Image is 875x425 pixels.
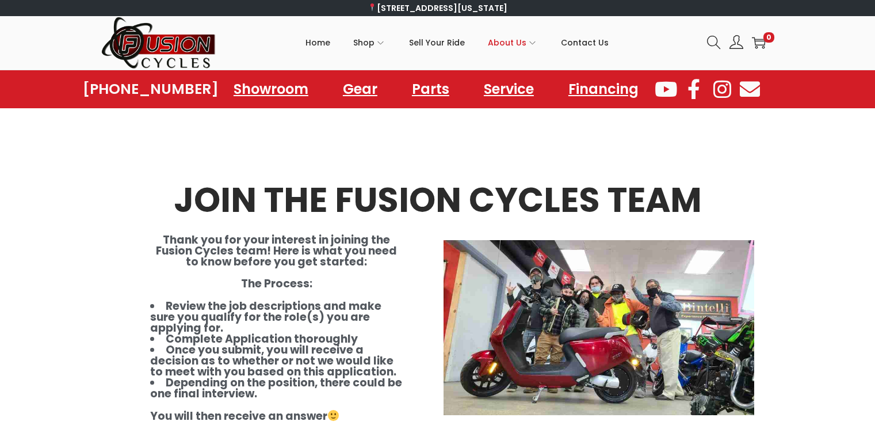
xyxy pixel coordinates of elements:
h2: JOIN THE FUSION CYCLES TEAM [116,183,760,217]
span: Sell Your Ride [409,28,465,57]
a: 0 [752,36,766,50]
img: 📍 [368,3,376,12]
a: Service [472,76,545,103]
span: Shop [353,28,375,57]
span: About Us [488,28,526,57]
li: Review the job descriptions and make sure you qualify for the role(s) you are applying for. [150,301,403,333]
li: Depending on the position, there could be one final interview. You will then receive an answer [150,377,403,422]
a: About Us [488,17,538,69]
nav: Primary navigation [216,17,698,69]
nav: Menu [222,76,650,103]
h4: Thank you for your interest in joining the Fusion Cycles team! Here is what you need to know befo... [150,234,403,289]
a: Sell Your Ride [409,17,465,69]
a: Financing [557,76,650,103]
a: Parts [400,76,461,103]
li: Once you submit, you will receive a decision as to whether or not we would like to meet with you ... [150,344,403,377]
li: Complete Application thoroughly [150,333,403,344]
a: Contact Us [561,17,609,69]
span: Contact Us [561,28,609,57]
span: Home [305,28,330,57]
img: 🙂 [328,410,339,421]
a: Gear [331,76,389,103]
a: [PHONE_NUMBER] [83,81,219,97]
img: Woostify retina logo [101,16,216,70]
a: Shop [353,17,386,69]
a: Showroom [222,76,320,103]
a: [STREET_ADDRESS][US_STATE] [368,2,507,14]
a: Home [305,17,330,69]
